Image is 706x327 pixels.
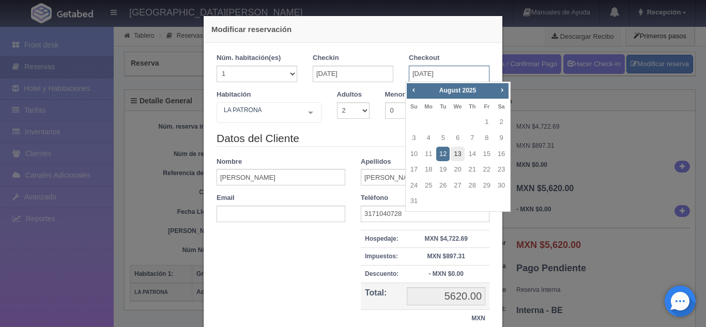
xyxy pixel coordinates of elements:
a: 19 [436,162,450,177]
span: Monday [424,103,433,110]
a: 23 [495,162,508,177]
a: 12 [436,147,450,162]
span: August [439,87,461,94]
label: Núm. habitación(es) [217,53,281,63]
th: Impuestos: [361,247,403,265]
label: Nombre [217,157,242,167]
span: Tuesday [440,103,446,110]
a: 31 [407,194,421,209]
a: 11 [422,147,435,162]
a: 7 [466,131,479,146]
strong: MXN [471,315,485,322]
a: 10 [407,147,421,162]
a: 13 [451,147,464,162]
label: Checkout [409,53,439,63]
h4: Modificar reservación [211,24,495,35]
a: 26 [436,178,450,193]
a: 16 [495,147,508,162]
a: 15 [480,147,494,162]
input: DD-MM-AAAA [409,66,489,82]
a: Next [497,84,508,96]
a: 1 [480,115,494,130]
a: 8 [480,131,494,146]
a: 22 [480,162,494,177]
input: DD-MM-AAAA [313,66,393,82]
span: Wednesday [453,103,462,110]
span: Thursday [469,103,475,110]
a: 29 [480,178,494,193]
label: Habitación [217,90,251,100]
span: Prev [409,86,418,94]
a: 27 [451,178,464,193]
span: Friday [484,103,489,110]
a: 24 [407,178,421,193]
a: 4 [422,131,435,146]
label: Teléfono [361,193,388,203]
span: 2025 [462,87,476,94]
th: Hospedaje: [361,230,403,247]
a: 30 [495,178,508,193]
input: Seleccionar hab. [221,105,227,121]
label: Checkin [313,53,339,63]
a: 25 [422,178,435,193]
a: 2 [495,115,508,130]
a: 20 [451,162,464,177]
label: Adultos [337,90,362,100]
a: 17 [407,162,421,177]
strong: MXN $897.31 [427,253,465,260]
a: Prev [408,84,419,96]
th: Total: [361,283,403,310]
label: Apellidos [361,157,391,167]
legend: Datos del Cliente [217,131,489,147]
label: Menores [385,90,412,100]
a: 14 [466,147,479,162]
strong: - MXN $0.00 [428,270,463,277]
span: Sunday [410,103,418,110]
a: 18 [422,162,435,177]
a: 28 [466,178,479,193]
span: LA PATRONA [221,105,300,115]
a: 3 [407,131,421,146]
a: 5 [436,131,450,146]
th: Descuento: [361,265,403,283]
label: Email [217,193,235,203]
strong: MXN $4,722.69 [424,235,467,242]
span: Next [498,86,506,94]
span: Saturday [498,103,504,110]
a: 21 [466,162,479,177]
a: 6 [451,131,464,146]
a: 9 [495,131,508,146]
